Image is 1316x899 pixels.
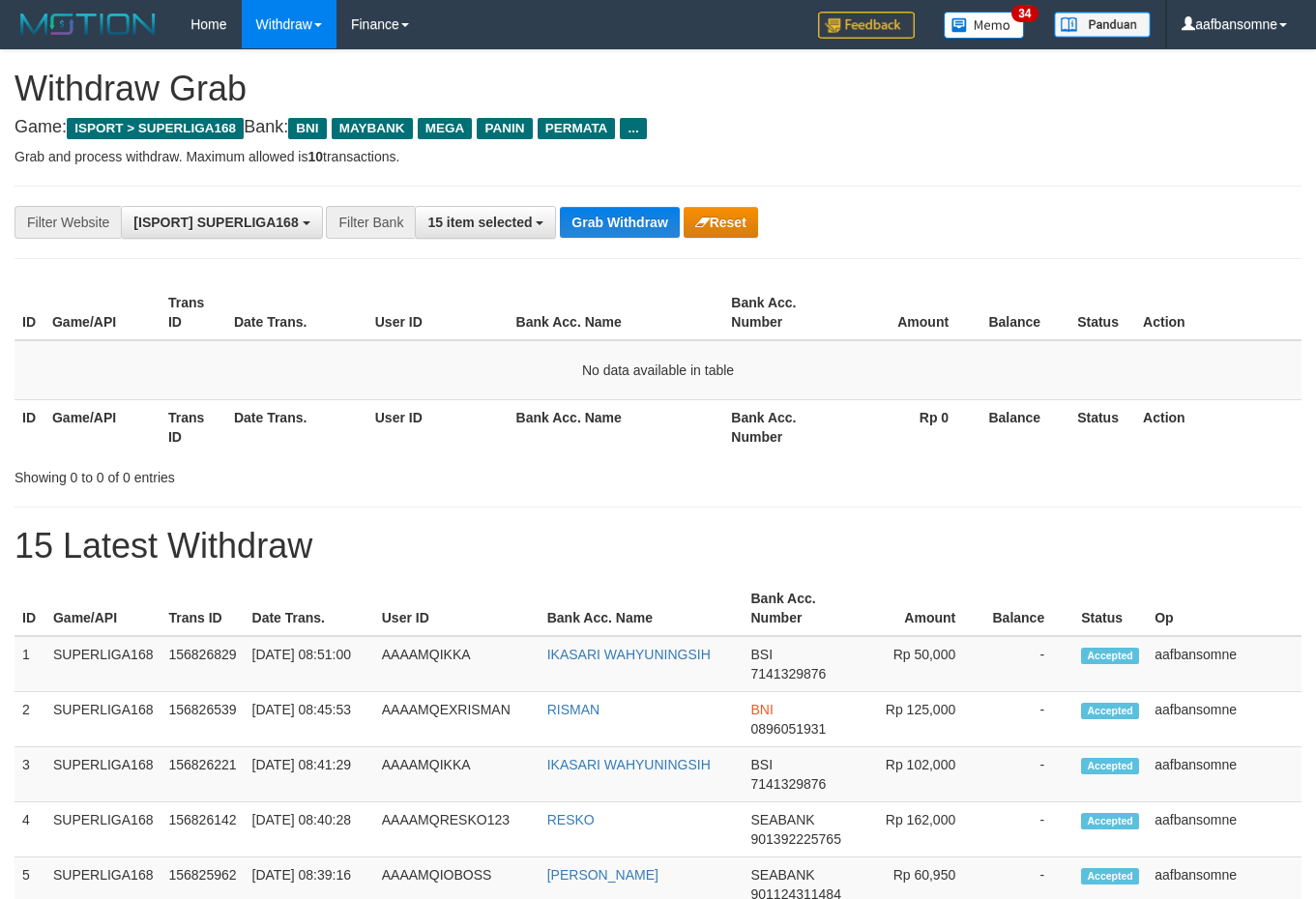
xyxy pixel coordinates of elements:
span: BNI [288,118,326,139]
td: Rp 162,000 [855,802,984,857]
th: ID [15,581,45,636]
img: MOTION_logo.png [15,10,161,39]
span: Accepted [1081,703,1139,719]
img: Feedback.jpg [818,12,915,39]
td: [DATE] 08:51:00 [245,636,374,692]
th: Amount [839,285,978,340]
span: BSI [751,647,774,662]
th: Rp 0 [839,399,978,454]
th: Op [1147,581,1301,636]
th: Trans ID [161,581,244,636]
th: Status [1069,399,1135,454]
span: SEABANK [751,867,815,883]
td: SUPERLIGA168 [45,802,161,857]
span: Copy 7141329876 to clipboard [751,776,827,792]
th: Bank Acc. Name [509,285,724,340]
th: Status [1073,581,1147,636]
td: 3 [15,747,45,802]
td: Rp 50,000 [855,636,984,692]
th: Bank Acc. Number [744,581,855,636]
td: - [984,747,1073,802]
span: BNI [751,702,774,717]
td: aafbansomne [1147,636,1301,692]
td: aafbansomne [1147,747,1301,802]
span: Copy 0896051931 to clipboard [751,721,827,737]
div: Showing 0 to 0 of 0 entries [15,460,534,487]
th: Status [1069,285,1135,340]
td: SUPERLIGA168 [45,692,161,747]
a: IKASARI WAHYUNINGSIH [547,647,711,662]
span: Accepted [1081,758,1139,774]
span: [ISPORT] SUPERLIGA168 [133,215,298,230]
a: RISMAN [547,702,600,717]
td: 156826221 [161,747,244,802]
span: PERMATA [538,118,616,139]
td: 1 [15,636,45,692]
div: Filter Website [15,206,121,239]
td: Rp 102,000 [855,747,984,802]
button: Grab Withdraw [560,207,679,238]
th: Date Trans. [226,399,367,454]
th: Game/API [45,581,161,636]
td: 156826829 [161,636,244,692]
td: [DATE] 08:40:28 [245,802,374,857]
th: Game/API [44,399,161,454]
button: 15 item selected [415,206,556,239]
p: Grab and process withdraw. Maximum allowed is transactions. [15,147,1301,166]
strong: 10 [307,149,323,164]
th: User ID [367,285,509,340]
span: PANIN [477,118,532,139]
th: Balance [984,581,1073,636]
th: Trans ID [161,285,226,340]
button: [ISPORT] SUPERLIGA168 [121,206,322,239]
th: Bank Acc. Name [509,399,724,454]
td: - [984,636,1073,692]
span: BSI [751,757,774,772]
a: IKASARI WAHYUNINGSIH [547,757,711,772]
span: Copy 7141329876 to clipboard [751,666,827,681]
th: Date Trans. [226,285,367,340]
td: 2 [15,692,45,747]
td: No data available in table [15,340,1301,400]
td: 156826142 [161,802,244,857]
td: [DATE] 08:41:29 [245,747,374,802]
span: Accepted [1081,868,1139,884]
th: User ID [374,581,540,636]
th: Balance [978,285,1069,340]
th: Trans ID [161,399,226,454]
th: Bank Acc. Name [540,581,744,636]
button: Reset [684,207,758,238]
td: AAAAMQIKKA [374,636,540,692]
h4: Game: Bank: [15,118,1301,137]
td: - [984,802,1073,857]
span: ... [620,118,646,139]
span: Copy 901392225765 to clipboard [751,831,841,847]
td: AAAAMQIKKA [374,747,540,802]
td: aafbansomne [1147,802,1301,857]
span: MAYBANK [332,118,413,139]
span: MEGA [418,118,473,139]
td: AAAAMQEXRISMAN [374,692,540,747]
th: Bank Acc. Number [723,399,839,454]
td: 156826539 [161,692,244,747]
a: [PERSON_NAME] [547,867,658,883]
h1: 15 Latest Withdraw [15,527,1301,565]
a: RESKO [547,812,595,827]
th: ID [15,285,44,340]
th: User ID [367,399,509,454]
td: AAAAMQRESKO123 [374,802,540,857]
th: Amount [855,581,984,636]
span: Accepted [1081,813,1139,829]
th: Date Trans. [245,581,374,636]
th: Balance [978,399,1069,454]
h1: Withdraw Grab [15,70,1301,108]
img: Button%20Memo.svg [944,12,1025,39]
th: ID [15,399,44,454]
td: 4 [15,802,45,857]
td: - [984,692,1073,747]
td: [DATE] 08:45:53 [245,692,374,747]
th: Action [1135,399,1301,454]
td: Rp 125,000 [855,692,984,747]
span: SEABANK [751,812,815,827]
div: Filter Bank [326,206,415,239]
